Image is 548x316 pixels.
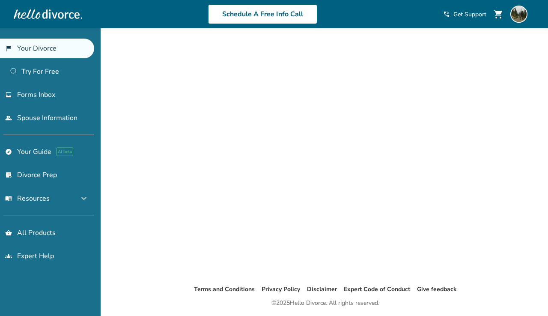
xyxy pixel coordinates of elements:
[262,285,300,293] a: Privacy Policy
[443,11,450,18] span: phone_in_talk
[344,285,410,293] a: Expert Code of Conduct
[271,298,379,308] div: © 2025 Hello Divorce. All rights reserved.
[307,284,337,295] li: Disclaimer
[5,148,12,155] span: explore
[5,45,12,52] span: flag_2
[453,10,486,18] span: Get Support
[57,147,73,156] span: AI beta
[194,285,255,293] a: Terms and Conditions
[5,229,12,236] span: shopping_basket
[5,195,12,202] span: menu_book
[417,284,457,295] li: Give feedback
[5,172,12,178] span: list_alt_check
[5,114,12,121] span: people
[5,194,50,203] span: Resources
[79,193,89,204] span: expand_more
[5,253,12,259] span: groups
[5,91,12,98] span: inbox
[208,4,317,24] a: Schedule A Free Info Call
[510,6,527,23] img: jose ocon
[443,10,486,18] a: phone_in_talkGet Support
[493,9,503,19] span: shopping_cart
[17,90,55,99] span: Forms Inbox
